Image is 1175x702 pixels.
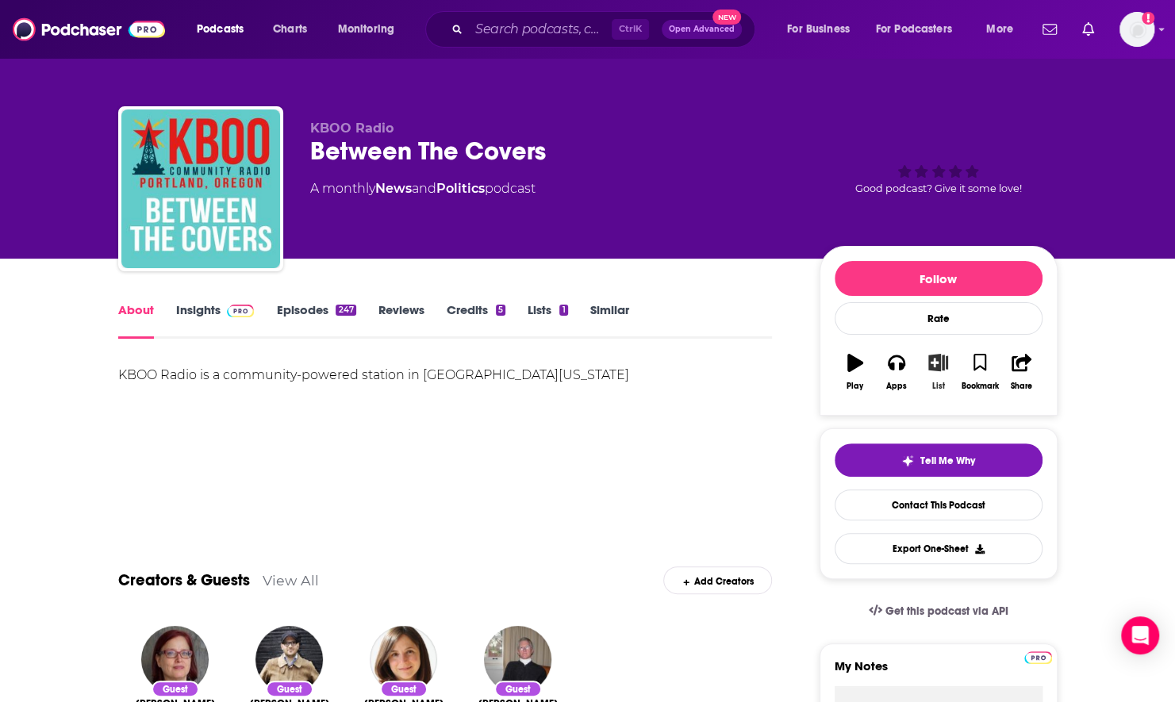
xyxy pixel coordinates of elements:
a: Creators & Guests [118,570,250,590]
img: Curtis White [484,626,551,693]
a: Charts [263,17,317,42]
button: Follow [835,261,1043,296]
a: About [118,302,154,339]
button: open menu [776,17,870,42]
button: Share [1000,343,1042,401]
div: Share [1011,382,1032,391]
img: Karen Russell [370,626,437,693]
a: InsightsPodchaser Pro [176,302,255,339]
a: View All [263,572,319,589]
span: New [712,10,741,25]
button: open menu [327,17,415,42]
div: List [932,382,945,391]
span: Good podcast? Give it some love! [855,182,1022,194]
button: List [917,343,958,401]
div: Apps [886,382,907,391]
a: Show notifications dropdown [1076,16,1100,43]
div: A monthly podcast [310,179,536,198]
a: Show notifications dropdown [1036,16,1063,43]
span: Get this podcast via API [885,604,1008,618]
img: Courtenay Hameister [141,626,209,693]
img: tell me why sparkle [901,455,914,467]
button: Show profile menu [1119,12,1154,47]
div: Guest [152,681,199,697]
div: Guest [380,681,428,697]
div: Rate [835,302,1043,335]
a: Politics [436,181,485,196]
svg: Add a profile image [1142,12,1154,25]
div: Open Intercom Messenger [1121,616,1159,654]
img: User Profile [1119,12,1154,47]
div: Bookmark [961,382,998,391]
span: KBOO Radio [310,121,394,136]
button: Apps [876,343,917,401]
img: Cory Doctorow [255,626,323,693]
a: Similar [590,302,629,339]
span: Logged in as nwierenga [1119,12,1154,47]
span: Monitoring [338,18,394,40]
div: Good podcast? Give it some love! [820,121,1058,219]
div: 5 [496,305,505,316]
div: Play [847,382,863,391]
span: Open Advanced [669,25,735,33]
label: My Notes [835,658,1043,686]
a: Contact This Podcast [835,489,1043,520]
input: Search podcasts, credits, & more... [469,17,612,42]
span: For Business [787,18,850,40]
img: Podchaser Pro [1024,651,1052,664]
div: Guest [266,681,313,697]
a: Lists1 [528,302,567,339]
a: Get this podcast via API [856,592,1021,631]
span: Podcasts [197,18,244,40]
button: open menu [186,17,264,42]
button: tell me why sparkleTell Me Why [835,443,1043,477]
div: Guest [494,681,542,697]
a: Pro website [1024,649,1052,664]
span: Ctrl K [612,19,649,40]
button: open menu [866,17,975,42]
span: More [986,18,1013,40]
img: Podchaser - Follow, Share and Rate Podcasts [13,14,165,44]
span: For Podcasters [876,18,952,40]
img: Between The Covers [121,109,280,268]
button: Export One-Sheet [835,533,1043,564]
a: News [375,181,412,196]
a: Episodes247 [276,302,355,339]
div: 247 [336,305,355,316]
button: Bookmark [959,343,1000,401]
div: Search podcasts, credits, & more... [440,11,770,48]
span: Charts [273,18,307,40]
button: Open AdvancedNew [662,20,742,39]
div: Add Creators [663,566,772,594]
img: Podchaser Pro [227,305,255,317]
a: Reviews [378,302,424,339]
span: and [412,181,436,196]
div: 1 [559,305,567,316]
a: Credits5 [447,302,505,339]
button: Play [835,343,876,401]
div: KBOO Radio is a community-powered station in [GEOGRAPHIC_DATA][US_STATE] [118,364,773,386]
span: Tell Me Why [920,455,975,467]
button: open menu [975,17,1033,42]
